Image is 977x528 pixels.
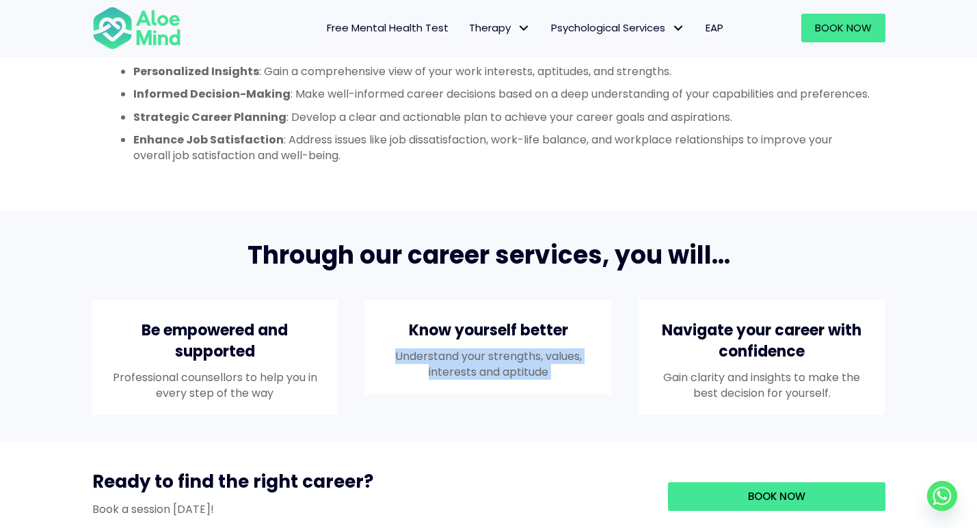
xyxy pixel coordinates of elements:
span: Free Mental Health Test [327,20,449,35]
a: Psychological ServicesPsychological Services: submenu [541,14,695,42]
strong: Strategic Career Planning [133,109,286,125]
strong: Enhance Job Satisfaction [133,132,284,148]
li: : Gain a comprehensive view of your work interests, aptitudes, and strengths. [133,64,872,79]
p: Understand your strengths, values, interests and aptitude [379,348,598,380]
span: Therapy [469,20,531,35]
li: : Address issues like job dissatisfaction, work-life balance, and workplace relationships to impr... [133,132,872,163]
p: Book a session [DATE]! [92,501,647,517]
a: Book now [668,482,885,511]
p: Professional counsellors to help you in every step of the way [106,370,325,401]
h4: Navigate your career with confidence [652,320,871,363]
span: Book Now [815,20,872,35]
h4: Know yourself better [379,320,598,342]
a: Whatsapp [927,481,957,511]
h3: Ready to find the right career? [92,469,647,501]
strong: Informed Decision-Making [133,86,291,102]
h4: Be empowered and supported [106,320,325,363]
span: Psychological Services [551,20,685,35]
p: Gain clarity and insights to make the best decision for yourself. [652,370,871,401]
nav: Menu [199,14,734,42]
img: Aloe mind Logo [92,5,181,51]
a: EAP [695,14,734,42]
a: TherapyTherapy: submenu [459,14,541,42]
span: Book now [748,489,805,503]
a: Book Now [801,14,885,42]
span: Psychological Services: submenu [669,18,688,38]
li: : Develop a clear and actionable plan to achieve your career goals and aspirations. [133,109,872,125]
strong: Personalized Insights [133,64,259,79]
a: Free Mental Health Test [317,14,459,42]
span: Through our career services, you will... [247,238,730,273]
span: Therapy: submenu [514,18,534,38]
span: EAP [706,20,723,35]
li: : Make well-informed career decisions based on a deep understanding of your capabilities and pref... [133,86,872,102]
